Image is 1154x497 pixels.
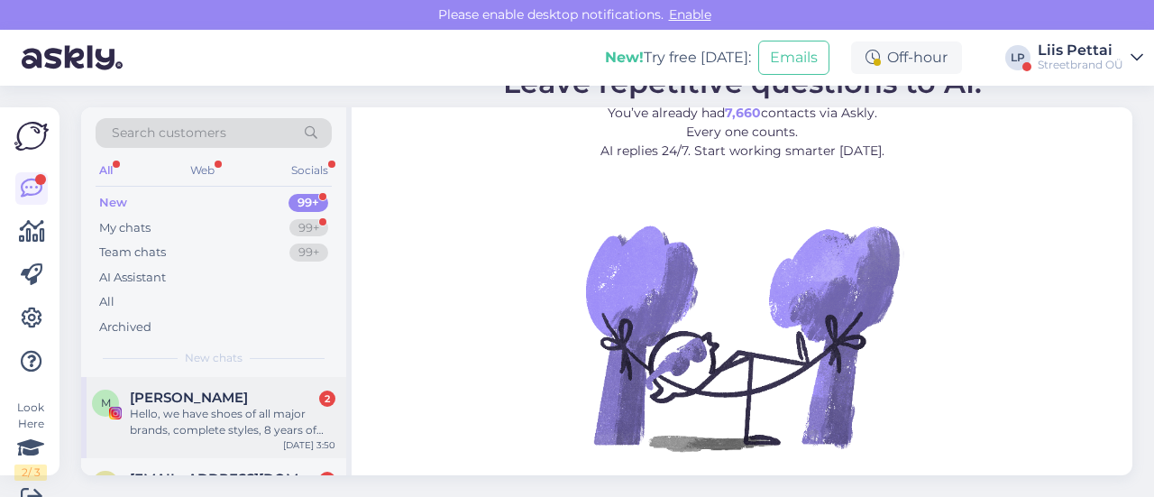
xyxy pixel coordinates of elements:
[99,244,166,262] div: Team chats
[101,396,111,410] span: M
[1038,43,1143,72] a: Liis PettaiStreetbrand OÜ
[112,124,226,143] span: Search customers
[605,49,644,66] b: New!
[99,269,166,287] div: AI Assistant
[851,41,962,74] div: Off-hour
[289,244,328,262] div: 99+
[130,390,248,406] span: Merrick
[319,472,335,488] div: 2
[283,438,335,452] div: [DATE] 3:50
[1038,58,1123,72] div: Streetbrand OÜ
[99,194,127,212] div: New
[14,122,49,151] img: Askly Logo
[96,159,116,182] div: All
[1005,45,1030,70] div: LP
[725,105,761,121] b: 7,660
[14,465,47,481] div: 2 / 3
[99,318,151,336] div: Archived
[99,293,114,311] div: All
[288,194,328,212] div: 99+
[758,41,829,75] button: Emails
[14,400,47,481] div: Look Here
[288,159,332,182] div: Socials
[664,6,717,23] span: Enable
[503,104,982,161] p: You’ve already had contacts via Askly. Every one counts. AI replies 24/7. Start working smarter [...
[99,219,151,237] div: My chats
[319,391,335,407] div: 2
[1038,43,1123,58] div: Liis Pettai
[130,406,335,438] div: Hello, we have shoes of all major brands, complete styles, 8 years of professional experience, we...
[605,47,751,69] div: Try free [DATE]:
[187,159,218,182] div: Web
[289,219,328,237] div: 99+
[185,350,243,366] span: New chats
[130,471,317,487] span: shevtsuk@inbox.ru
